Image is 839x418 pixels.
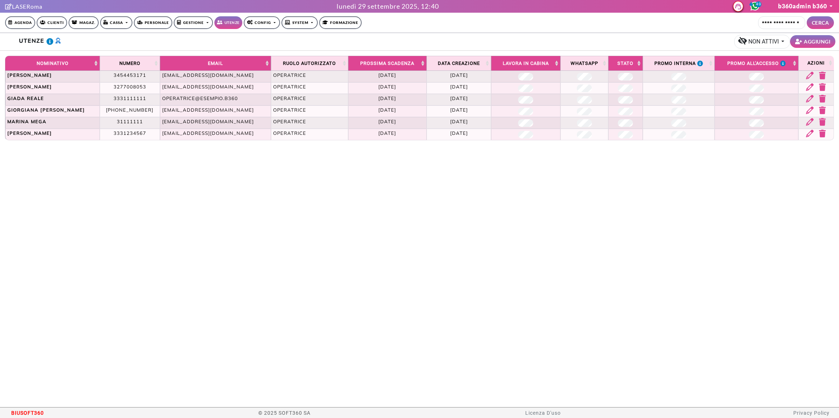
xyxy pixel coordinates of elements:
[5,16,35,29] a: Agenda
[7,95,44,101] b: Giada REALE
[100,71,160,82] td: 3454453171
[804,38,830,45] small: AGGIUNGI
[819,72,826,79] a: Elimina
[819,118,826,126] a: Elimina
[798,56,834,71] th: Azioni: activate to sort column ascending
[160,71,271,82] td: [EMAIL_ADDRESS][DOMAIN_NAME]
[756,1,761,7] span: 49
[271,105,348,117] td: Operatrice
[427,56,491,71] th: Data Creazione: activate to sort column ascending
[643,56,715,71] th: Promo Interna: activate to sort column ascending
[819,130,826,137] a: Elimina
[160,94,271,105] td: OPERATRICE@ESEMPIO.B360
[348,56,427,71] th: Prossima scadenza: activate to sort column ascending
[348,105,427,117] td: [DATE]
[793,410,830,416] a: Privacy Policy
[7,119,46,124] b: Marina Mega
[160,129,271,140] td: [EMAIL_ADDRESS][DOMAIN_NAME]
[100,56,160,71] th: Numero: activate to sort column ascending
[69,16,99,29] a: Magaz.
[790,35,836,48] a: AGGIUNGI
[806,118,814,126] a: Modifica
[100,117,160,129] td: 31111111
[271,117,348,129] td: Operatrice
[427,71,491,82] td: [DATE]
[608,56,643,71] th: Stato: activate to sort column ascending
[5,56,100,71] th: Nominativo: activate to sort column ascending
[100,82,160,94] td: 3277008053
[806,72,814,79] a: Modifica
[100,16,132,29] a: Cassa
[806,130,814,137] a: Modifica
[271,94,348,105] td: Operatrice
[271,129,348,140] td: Operatrice
[134,16,172,29] a: Personale
[560,56,608,71] th: Whatsapp: activate to sort column ascending
[525,410,561,416] a: Licenza D'uso
[19,37,44,44] b: UTENZE
[100,129,160,140] td: 3331234567
[5,3,42,10] a: LASERoma
[7,130,52,136] b: [PERSON_NAME]
[7,107,85,113] b: Giorgiana [PERSON_NAME]
[7,84,52,90] b: [PERSON_NAME]
[348,82,427,94] td: [DATE]
[348,94,427,105] td: [DATE]
[819,107,826,114] a: Elimina
[281,16,318,29] a: SYSTEM
[5,4,12,9] i: Clicca per andare alla pagina di firma
[100,94,160,105] td: 3331111111
[427,105,491,117] td: [DATE]
[806,107,814,114] a: Modifica
[100,105,160,117] td: [PHONE_NUMBER]
[819,83,826,91] a: Elimina
[348,129,427,140] td: [DATE]
[271,56,348,71] th: Ruolo autorizzato: activate to sort column ascending
[427,117,491,129] td: [DATE]
[174,16,213,29] a: Gestione
[715,56,798,71] th: Promo all'accesso: activate to sort column ascending
[271,71,348,82] td: Operatrice
[7,72,52,78] b: [PERSON_NAME]
[427,94,491,105] td: [DATE]
[214,16,242,29] a: Utenze
[819,95,826,103] a: Elimina
[160,56,271,71] th: Email: activate to sort column ascending
[37,16,67,29] a: Clienti
[427,129,491,140] td: [DATE]
[427,82,491,94] td: [DATE]
[160,105,271,117] td: [EMAIL_ADDRESS][DOMAIN_NAME]
[348,117,427,129] td: [DATE]
[348,71,427,82] td: [DATE]
[734,35,790,49] button: NON ATTIVI
[244,16,280,29] a: Config
[806,95,814,103] a: Modifica
[807,16,834,29] button: CERCA
[160,82,271,94] td: [EMAIL_ADDRESS][DOMAIN_NAME]
[758,16,805,29] input: Cerca cliente...
[778,3,834,9] a: b360admin b360
[806,83,814,91] a: Modifica
[319,16,362,29] a: Formazione
[160,117,271,129] td: [EMAIL_ADDRESS][DOMAIN_NAME]
[491,56,560,71] th: Lavora in cabina: activate to sort column ascending
[337,1,439,11] div: lunedì 29 settembre 2025, 12:40
[271,82,348,94] td: Operatrice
